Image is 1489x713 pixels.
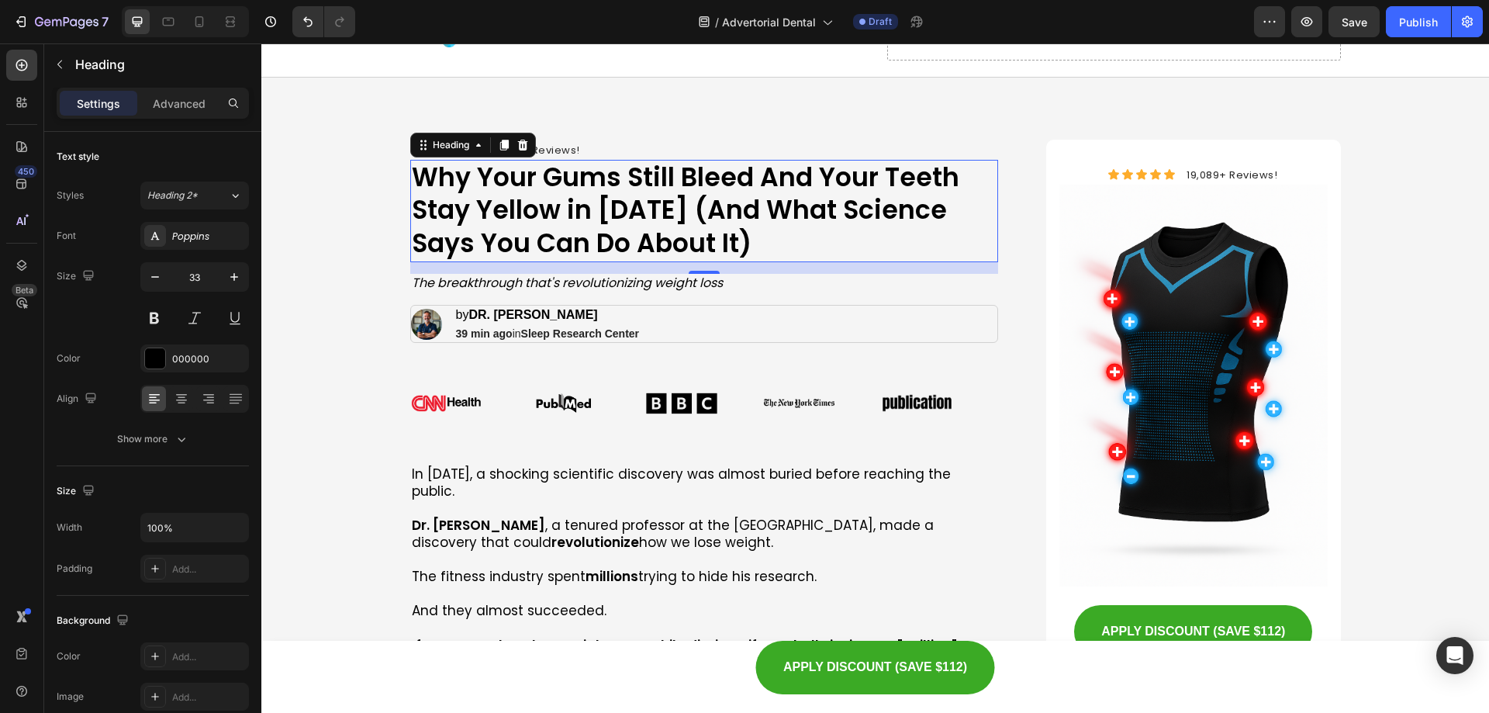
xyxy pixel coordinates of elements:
[925,124,1016,139] span: 19,089+ Reviews!
[722,14,816,30] span: Advertorial Dental
[195,264,378,280] p: by
[715,14,719,30] span: /
[840,577,1024,600] p: APPLY DISCOUNT (SAVE $112)
[57,649,81,663] div: Color
[869,15,892,29] span: Draft
[57,481,98,502] div: Size
[150,472,284,491] strong: Dr. [PERSON_NAME]
[495,597,733,651] a: APPLY DISCOUNT (SAVE $112)
[75,55,243,74] p: Heading
[102,12,109,31] p: 7
[6,6,116,37] button: 7
[522,613,706,635] p: APPLY DISCOUNT (SAVE $112)
[172,230,245,244] div: Poppins
[12,284,37,296] div: Beta
[172,691,245,704] div: Add...
[150,422,736,456] p: In [DATE], a shocking scientific discovery was almost buried before reaching the public.
[1386,6,1451,37] button: Publish
[57,562,92,576] div: Padding
[57,266,98,287] div: Size
[261,43,1489,713] iframe: Design area
[117,431,189,447] div: Show more
[195,284,251,296] strong: 39 min ago
[153,95,206,112] p: Advanced
[813,562,1051,615] a: APPLY DISCOUNT (SAVE $112)
[150,344,221,376] img: [object Object]
[140,182,249,209] button: Heading 2*
[1342,16,1367,29] span: Save
[267,350,338,369] img: [object Object]
[324,524,377,542] strong: millions
[172,562,245,576] div: Add...
[172,650,245,664] div: Add...
[57,150,99,164] div: Text style
[150,265,181,296] img: gempages_580656701712106067-afdf4b0a-7784-4c08-aa2b-44a96727363b.png
[1399,14,1438,30] div: Publish
[150,593,729,628] strong: If you struggle to lose weight even while dieting... if your belly insists on "spilling" over you...
[150,473,736,507] p: , a tenured professor at the [GEOGRAPHIC_DATA], made a discovery that could how we lose weight.
[150,230,461,248] i: The breakthrough that's revolutionizing weight loss
[57,189,84,202] div: Styles
[207,265,336,278] strong: DR. [PERSON_NAME]
[620,344,691,375] img: Alt image
[1436,637,1473,674] div: Open Intercom Messenger
[150,559,736,576] p: And they almost succeeded.
[385,340,456,380] img: [object Object]
[147,189,198,202] span: Heading 2*
[150,118,736,218] p: Why Your Gums Still Bleed And Your Teeth Stay Yellow in [DATE] (And What Science Says You Can Do ...
[57,229,76,243] div: Font
[292,6,355,37] div: Undo/Redo
[77,95,120,112] p: Settings
[290,490,378,508] strong: revolutionize
[57,351,81,365] div: Color
[1328,6,1380,37] button: Save
[57,690,84,704] div: Image
[172,352,245,366] div: 000000
[260,284,378,296] strong: Sleep Research Center
[57,521,82,535] div: Width
[150,524,736,542] p: The fitness industry spent trying to hide his research.
[168,95,211,109] div: Heading
[798,141,1066,543] img: gempages_580656701712106067-f543156f-e9ad-41e5-ba48-2370b4da26ef.png
[57,425,249,453] button: Show more
[503,355,574,365] img: [object Object]
[57,389,100,410] div: Align
[141,514,248,542] input: Auto
[195,283,378,297] p: in
[57,611,132,632] div: Background
[149,116,738,220] h1: Rich Text Editor. Editing area: main
[15,165,37,178] div: 450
